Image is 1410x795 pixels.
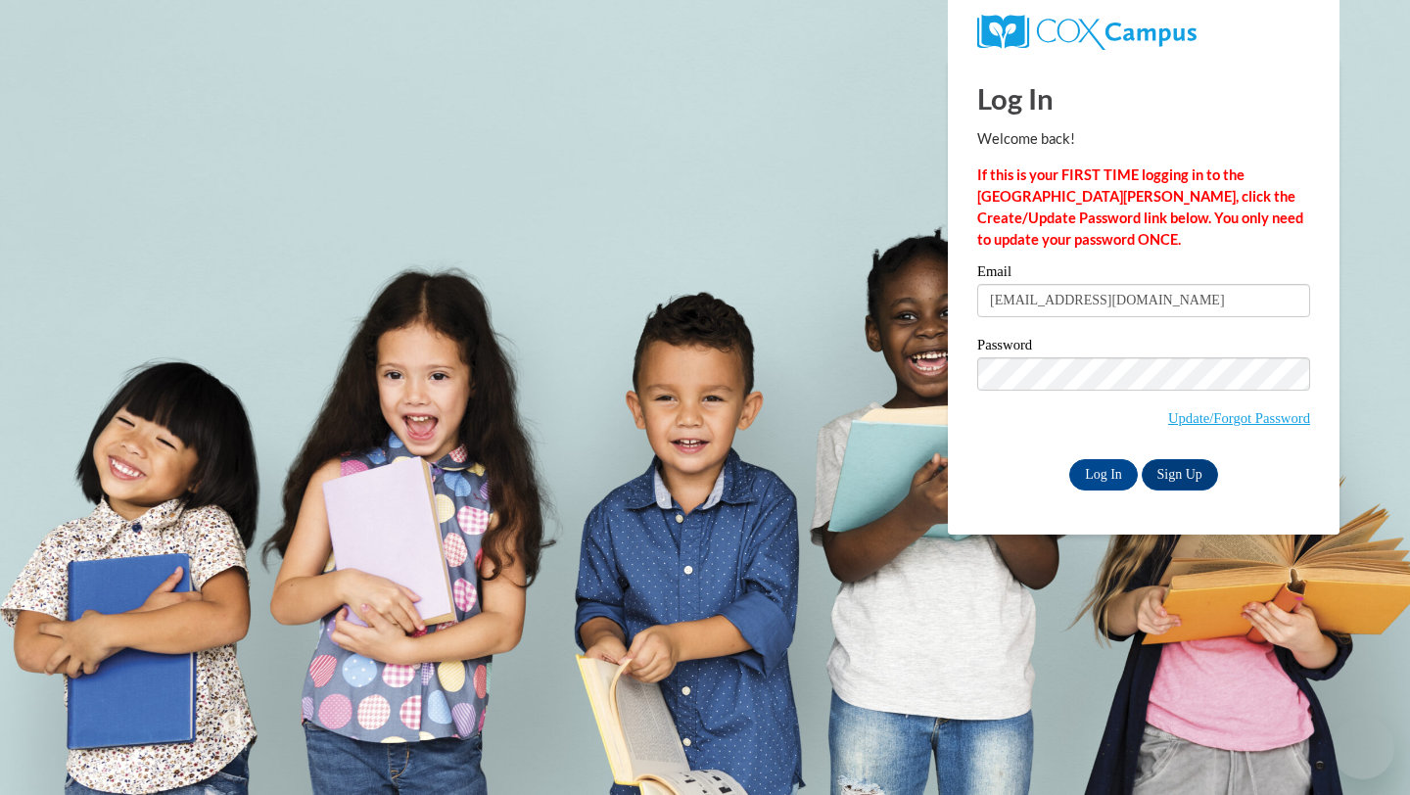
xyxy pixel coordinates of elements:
[977,15,1197,50] img: COX Campus
[1332,717,1394,779] iframe: Button to launch messaging window
[977,128,1310,150] p: Welcome back!
[977,264,1310,284] label: Email
[977,78,1310,118] h1: Log In
[977,338,1310,357] label: Password
[1168,410,1310,426] a: Update/Forgot Password
[977,15,1310,50] a: COX Campus
[1069,459,1138,491] input: Log In
[977,166,1303,248] strong: If this is your FIRST TIME logging in to the [GEOGRAPHIC_DATA][PERSON_NAME], click the Create/Upd...
[1142,459,1218,491] a: Sign Up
